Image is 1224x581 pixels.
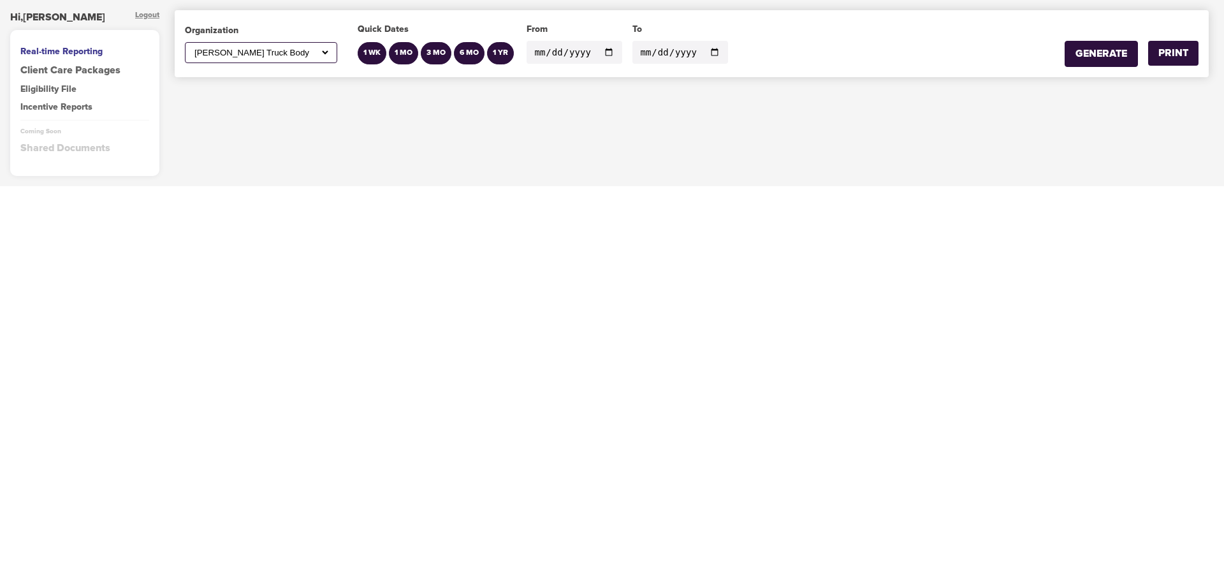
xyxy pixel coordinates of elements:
[389,42,418,64] button: 1 MO
[185,24,337,37] div: Organization
[426,48,446,59] div: 3 MO
[1075,47,1127,61] div: GENERATE
[527,23,622,36] div: From
[135,10,159,25] div: Logout
[358,42,386,64] button: 1 WK
[632,23,728,36] div: To
[421,42,451,64] button: 3 MO
[493,48,508,59] div: 1 YR
[20,141,149,156] div: Shared Documents
[20,101,149,114] div: Incentive Reports
[487,42,514,64] button: 1 YR
[358,23,516,36] div: Quick Dates
[20,63,149,78] a: Client Care Packages
[1148,41,1198,66] button: PRINT
[1158,46,1188,61] div: PRINT
[20,127,149,136] div: Coming Soon
[395,48,412,59] div: 1 MO
[460,48,479,59] div: 6 MO
[363,48,381,59] div: 1 WK
[10,10,105,25] div: Hi, [PERSON_NAME]
[1065,41,1138,67] button: GENERATE
[454,42,484,64] button: 6 MO
[20,83,149,96] div: Eligibility File
[20,45,149,58] div: Real-time Reporting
